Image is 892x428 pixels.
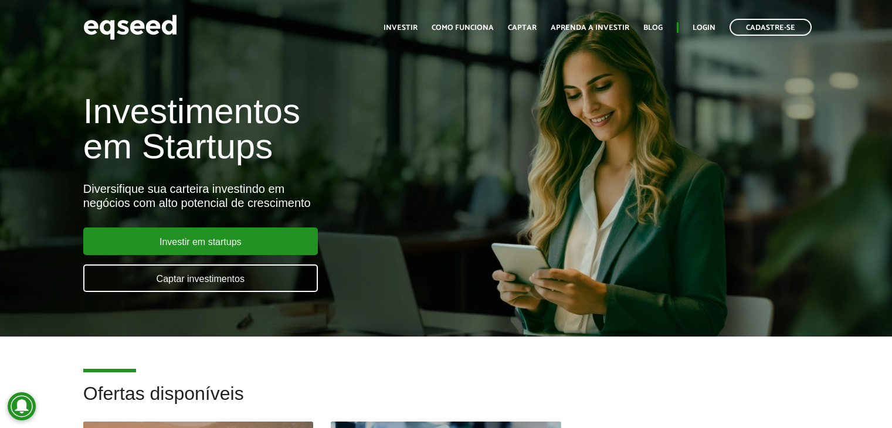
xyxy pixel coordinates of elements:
a: Cadastre-se [730,19,812,36]
a: Investir em startups [83,227,318,255]
a: Como funciona [432,24,494,32]
a: Captar [508,24,537,32]
a: Login [693,24,715,32]
h2: Ofertas disponíveis [83,383,809,422]
a: Captar investimentos [83,264,318,292]
a: Investir [384,24,418,32]
a: Blog [643,24,663,32]
img: EqSeed [83,12,177,43]
div: Diversifique sua carteira investindo em negócios com alto potencial de crescimento [83,182,512,210]
a: Aprenda a investir [551,24,629,32]
h1: Investimentos em Startups [83,94,512,164]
